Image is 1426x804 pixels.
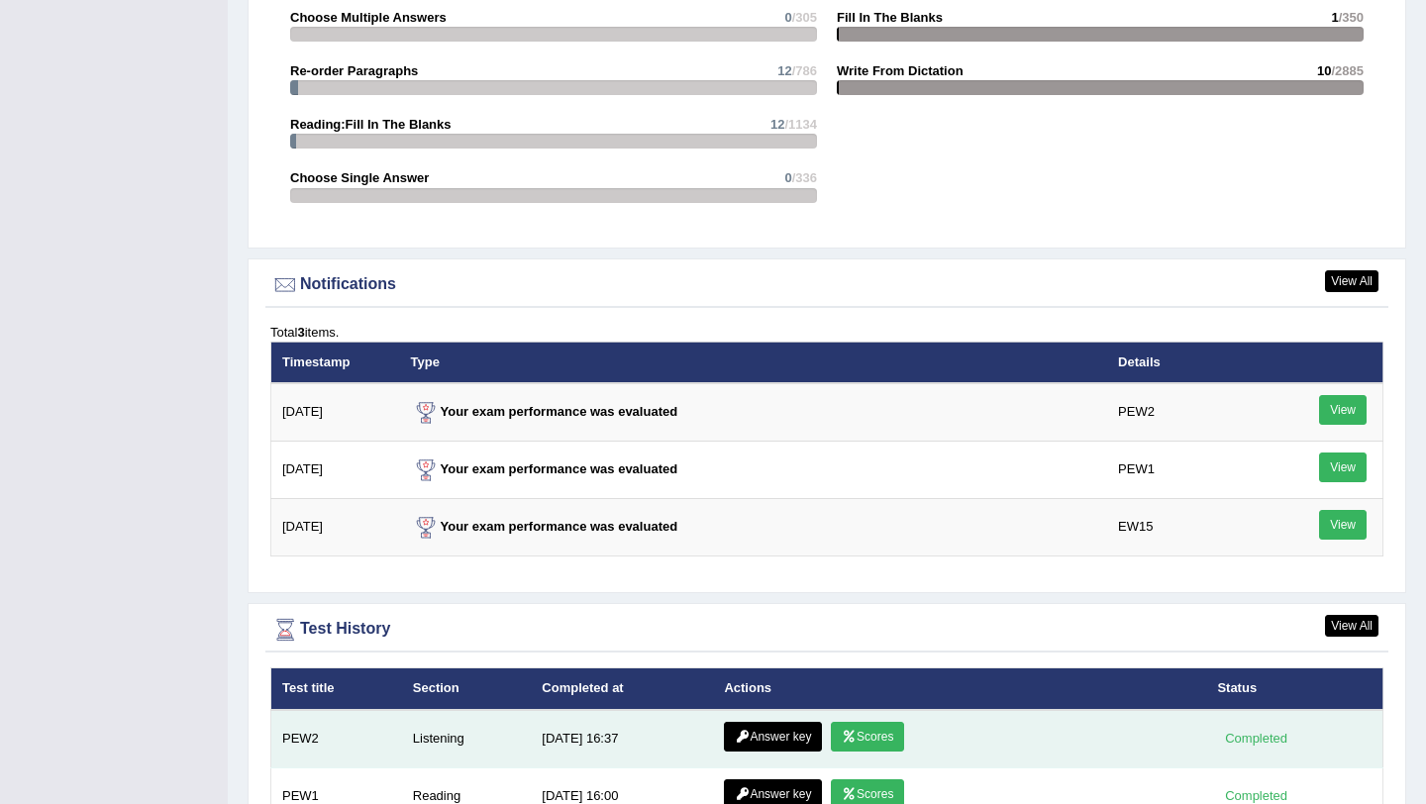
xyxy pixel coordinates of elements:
[402,710,532,768] td: Listening
[411,519,678,534] strong: Your exam performance was evaluated
[270,270,1383,300] div: Notifications
[271,342,400,383] th: Timestamp
[1107,442,1264,499] td: PEW1
[1319,510,1367,540] a: View
[411,461,678,476] strong: Your exam performance was evaluated
[1331,10,1338,25] span: 1
[1206,668,1382,710] th: Status
[837,10,943,25] strong: Fill In The Blanks
[784,10,791,25] span: 0
[411,404,678,419] strong: Your exam performance was evaluated
[271,668,402,710] th: Test title
[290,117,452,132] strong: Reading:Fill In The Blanks
[531,668,713,710] th: Completed at
[1107,342,1264,383] th: Details
[297,325,304,340] b: 3
[713,668,1206,710] th: Actions
[1107,383,1264,442] td: PEW2
[402,668,532,710] th: Section
[271,383,400,442] td: [DATE]
[792,63,817,78] span: /786
[1217,728,1294,749] div: Completed
[770,117,784,132] span: 12
[724,722,822,752] a: Answer key
[290,10,447,25] strong: Choose Multiple Answers
[1331,63,1364,78] span: /2885
[531,710,713,768] td: [DATE] 16:37
[270,323,1383,342] div: Total items.
[784,170,791,185] span: 0
[1325,270,1378,292] a: View All
[271,499,400,556] td: [DATE]
[792,170,817,185] span: /336
[777,63,791,78] span: 12
[792,10,817,25] span: /305
[831,722,904,752] a: Scores
[837,63,964,78] strong: Write From Dictation
[400,342,1108,383] th: Type
[1339,10,1364,25] span: /350
[1317,63,1331,78] span: 10
[270,615,1383,645] div: Test History
[1319,452,1367,482] a: View
[1325,615,1378,637] a: View All
[784,117,817,132] span: /1134
[1107,499,1264,556] td: EW15
[271,442,400,499] td: [DATE]
[271,710,402,768] td: PEW2
[1319,395,1367,425] a: View
[290,170,429,185] strong: Choose Single Answer
[290,63,418,78] strong: Re-order Paragraphs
